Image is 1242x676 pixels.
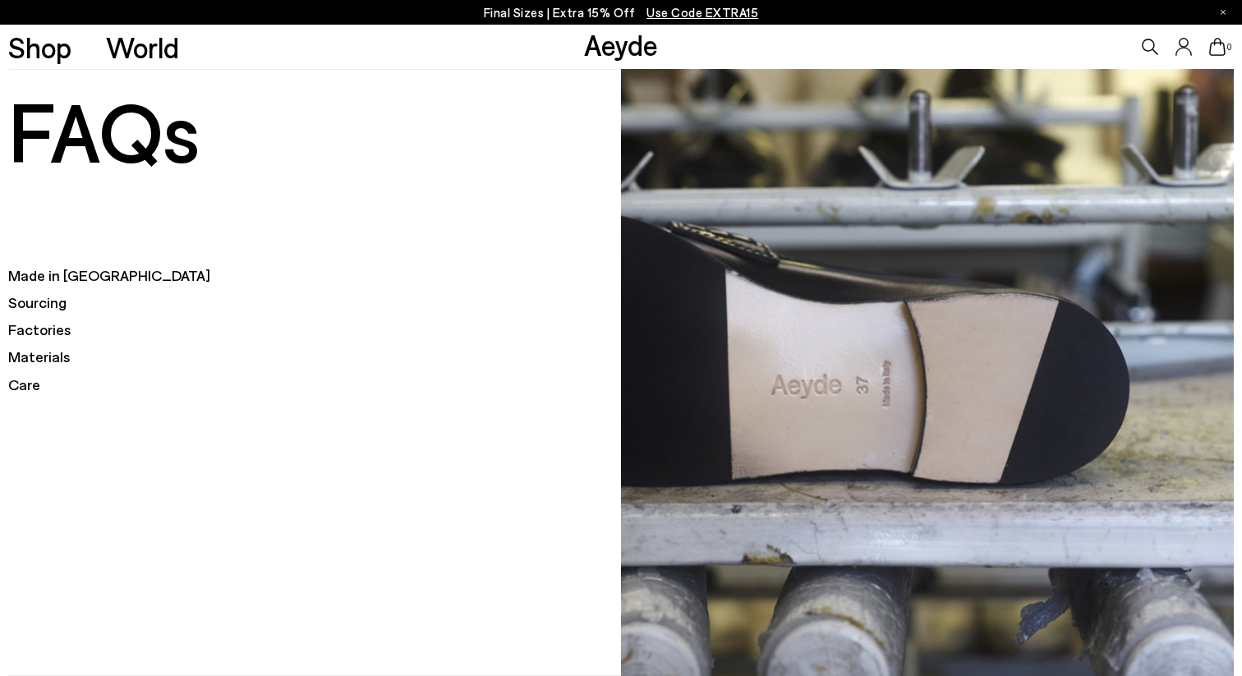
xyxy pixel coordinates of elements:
a: Aeyde [584,27,658,62]
p: Final Sizes | Extra 15% Off [484,2,759,23]
h5: Care [8,375,621,395]
span: 0 [1226,43,1234,52]
h5: Sourcing [8,292,621,313]
h1: FAQs [8,72,621,187]
h5: Made in [GEOGRAPHIC_DATA] [8,265,621,286]
a: World [106,33,179,62]
span: Navigate to /collections/ss25-final-sizes [646,5,758,20]
h5: Factories [8,320,621,340]
img: Responsibility_72274e97-dd0b-4367-a959-6ec6569f2844_900x.jpg [621,69,1234,676]
h5: Materials [8,347,621,367]
a: Shop [8,33,71,62]
a: 0 [1209,38,1226,56]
